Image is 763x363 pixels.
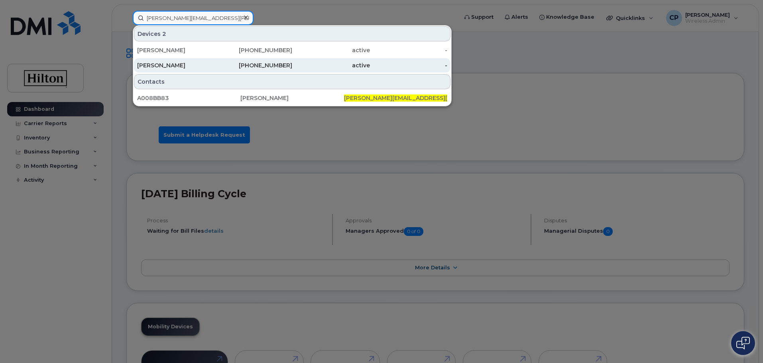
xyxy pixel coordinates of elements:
[215,46,293,54] div: [PHONE_NUMBER]
[137,46,215,54] div: [PERSON_NAME]
[134,26,450,41] div: Devices
[134,58,450,73] a: [PERSON_NAME][PHONE_NUMBER]active-
[292,46,370,54] div: active
[137,61,215,69] div: [PERSON_NAME]
[370,61,448,69] div: -
[162,30,166,38] span: 2
[240,94,344,102] div: [PERSON_NAME]
[134,43,450,57] a: [PERSON_NAME][PHONE_NUMBER]active-
[134,74,450,89] div: Contacts
[134,91,450,105] a: A008BB83[PERSON_NAME][PERSON_NAME][EMAIL_ADDRESS][PERSON_NAME][PERSON_NAME][DOMAIN_NAME]
[370,46,448,54] div: -
[344,94,590,102] span: [PERSON_NAME][EMAIL_ADDRESS][PERSON_NAME][PERSON_NAME][DOMAIN_NAME]
[215,61,293,69] div: [PHONE_NUMBER]
[292,61,370,69] div: active
[137,94,240,102] div: A008BB83
[736,337,750,349] img: Open chat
